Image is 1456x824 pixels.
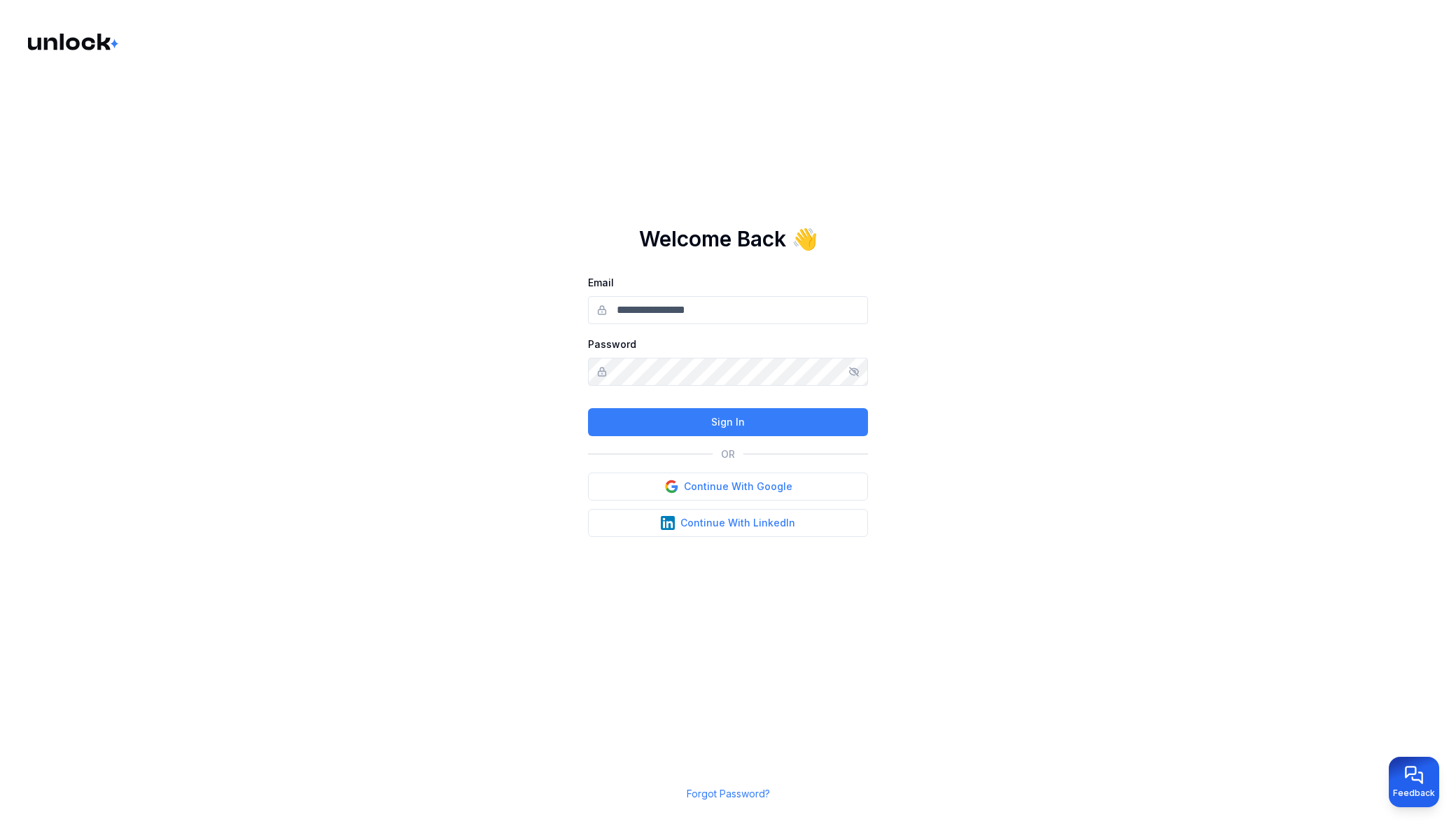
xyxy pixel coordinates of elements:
[848,366,860,377] button: Show/hide password
[588,509,868,537] button: Continue With LinkedIn
[721,447,735,461] p: OR
[28,34,120,50] img: Logo
[1389,757,1439,807] button: Provide feedback
[588,338,636,350] label: Password
[588,473,868,501] button: Continue With Google
[1393,788,1435,799] span: Feedback
[639,226,818,251] h1: Welcome Back 👋
[588,408,868,436] button: Sign In
[588,277,614,288] label: Email
[687,788,770,799] a: Forgot Password?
